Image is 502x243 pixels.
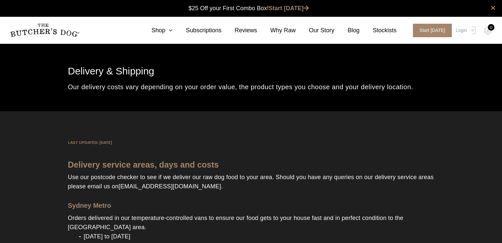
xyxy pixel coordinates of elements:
p: Our delivery costs vary depending on your order value, the product types you choose and your deli... [68,82,434,92]
span: Start [DATE] [413,24,452,37]
a: Our Story [296,26,334,35]
a: Stockists [359,26,396,35]
a: Subscriptions [173,26,221,35]
a: Login [454,24,476,37]
li: [DATE] to [DATE] [81,232,434,241]
h1: Delivery & Shipping [68,63,434,79]
div: 0 [488,24,494,31]
p: Use our postcode checker to see if we deliver our raw dog food to your area. Should you have any ... [68,169,434,191]
p: Sydney Metro [68,201,434,210]
a: Start [DATE] [406,24,454,37]
a: [EMAIL_ADDRESS][DOMAIN_NAME] [118,183,221,190]
a: Reviews [221,26,257,35]
a: Shop [138,26,173,35]
p: Delivery service areas, days and costs [68,160,434,169]
p: LAST UPDATED: [DATE] [68,138,434,147]
p: Orders delivered in our temperature-controlled vans to ensure our food gets to your house fast an... [68,210,434,232]
img: TBD_Cart-Empty.png [484,26,492,35]
a: Start [DATE] [269,5,309,12]
a: close [491,4,495,12]
a: Why Raw [257,26,296,35]
a: Blog [334,26,359,35]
